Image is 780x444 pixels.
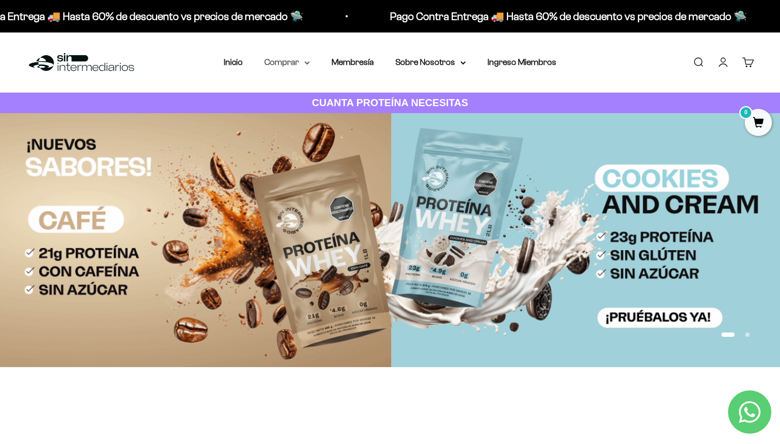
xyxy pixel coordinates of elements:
summary: Sobre Nosotros [395,55,466,69]
a: Membresía [331,57,374,67]
a: 0 [745,117,772,129]
p: Pago Contra Entrega 🚚 Hasta 60% de descuento vs precios de mercado 🛸 [381,8,738,25]
a: Ingreso Miembros [487,57,556,67]
summary: Comprar [264,55,310,69]
a: Inicio [224,57,243,67]
mark: 0 [739,106,752,119]
strong: CUANTA PROTEÍNA NECESITAS [312,97,469,108]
